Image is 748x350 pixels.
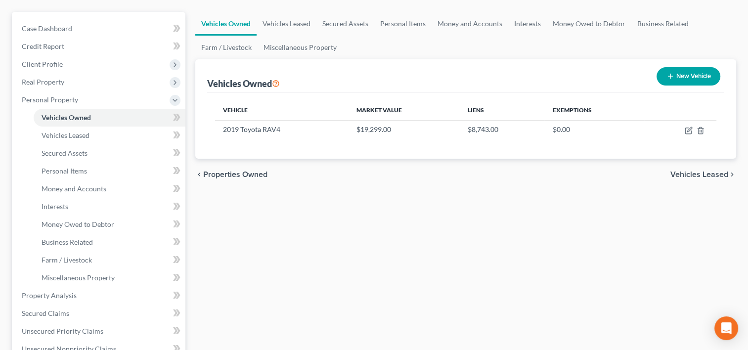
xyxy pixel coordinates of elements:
[34,180,185,198] a: Money and Accounts
[14,322,185,340] a: Unsecured Priority Claims
[544,100,644,120] th: Exemptions
[14,305,185,322] a: Secured Claims
[42,167,87,175] span: Personal Items
[34,144,185,162] a: Secured Assets
[670,171,736,178] button: Vehicles Leased chevron_right
[215,100,348,120] th: Vehicle
[728,171,736,178] i: chevron_right
[544,120,644,139] td: $0.00
[547,12,631,36] a: Money Owed to Debtor
[22,291,77,300] span: Property Analysis
[432,12,508,36] a: Money and Accounts
[215,120,348,139] td: 2019 Toyota RAV4
[42,220,114,228] span: Money Owed to Debtor
[42,131,89,139] span: Vehicles Leased
[42,202,68,211] span: Interests
[34,251,185,269] a: Farm / Livestock
[258,36,343,59] a: Miscellaneous Property
[22,24,72,33] span: Case Dashboard
[14,38,185,55] a: Credit Report
[34,198,185,216] a: Interests
[203,171,267,178] span: Properties Owned
[42,256,92,264] span: Farm / Livestock
[22,95,78,104] span: Personal Property
[714,316,738,340] div: Open Intercom Messenger
[316,12,374,36] a: Secured Assets
[42,273,115,282] span: Miscellaneous Property
[22,309,69,317] span: Secured Claims
[42,149,88,157] span: Secured Assets
[657,67,720,86] button: New Vehicle
[195,171,203,178] i: chevron_left
[34,162,185,180] a: Personal Items
[42,184,106,193] span: Money and Accounts
[195,36,258,59] a: Farm / Livestock
[22,42,64,50] span: Credit Report
[508,12,547,36] a: Interests
[460,100,544,120] th: Liens
[14,20,185,38] a: Case Dashboard
[14,287,185,305] a: Property Analysis
[195,12,257,36] a: Vehicles Owned
[34,233,185,251] a: Business Related
[460,120,544,139] td: $8,743.00
[42,113,91,122] span: Vehicles Owned
[349,120,460,139] td: $19,299.00
[34,269,185,287] a: Miscellaneous Property
[42,238,93,246] span: Business Related
[631,12,695,36] a: Business Related
[34,127,185,144] a: Vehicles Leased
[22,327,103,335] span: Unsecured Priority Claims
[374,12,432,36] a: Personal Items
[349,100,460,120] th: Market Value
[207,78,280,89] div: Vehicles Owned
[257,12,316,36] a: Vehicles Leased
[22,60,63,68] span: Client Profile
[22,78,64,86] span: Real Property
[195,171,267,178] button: chevron_left Properties Owned
[670,171,728,178] span: Vehicles Leased
[34,109,185,127] a: Vehicles Owned
[34,216,185,233] a: Money Owed to Debtor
